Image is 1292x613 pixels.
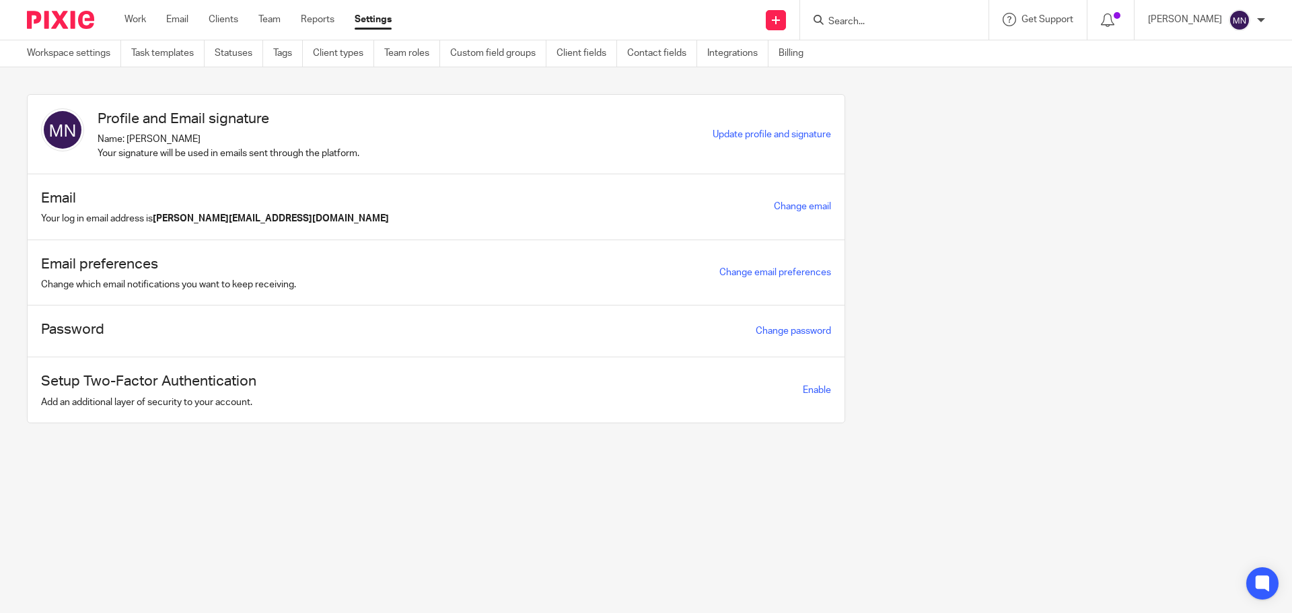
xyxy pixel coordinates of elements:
a: Task templates [131,40,205,67]
a: Client fields [557,40,617,67]
a: Workspace settings [27,40,121,67]
img: Pixie [27,11,94,29]
h1: Email [41,188,389,209]
a: Work [124,13,146,26]
a: Contact fields [627,40,697,67]
p: [PERSON_NAME] [1148,13,1222,26]
p: Name: [PERSON_NAME] Your signature will be used in emails sent through the platform. [98,133,359,160]
a: Tags [273,40,303,67]
a: Reports [301,13,334,26]
a: Custom field groups [450,40,546,67]
a: Team [258,13,281,26]
a: Change password [756,326,831,336]
a: Team roles [384,40,440,67]
a: Settings [355,13,392,26]
a: Billing [779,40,814,67]
a: Change email [774,202,831,211]
input: Search [827,16,948,28]
img: svg%3E [1229,9,1250,31]
p: Change which email notifications you want to keep receiving. [41,278,296,291]
p: Your log in email address is [41,212,389,225]
a: Change email preferences [719,268,831,277]
a: Client types [313,40,374,67]
p: Add an additional layer of security to your account. [41,396,256,409]
a: Statuses [215,40,263,67]
h1: Setup Two-Factor Authentication [41,371,256,392]
h1: Password [41,319,104,340]
a: Email [166,13,188,26]
h1: Profile and Email signature [98,108,359,129]
a: Clients [209,13,238,26]
h1: Email preferences [41,254,296,275]
span: Get Support [1021,15,1073,24]
a: Update profile and signature [713,130,831,139]
b: [PERSON_NAME][EMAIL_ADDRESS][DOMAIN_NAME] [153,214,389,223]
a: Integrations [707,40,768,67]
img: svg%3E [41,108,84,151]
span: Enable [803,386,831,395]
